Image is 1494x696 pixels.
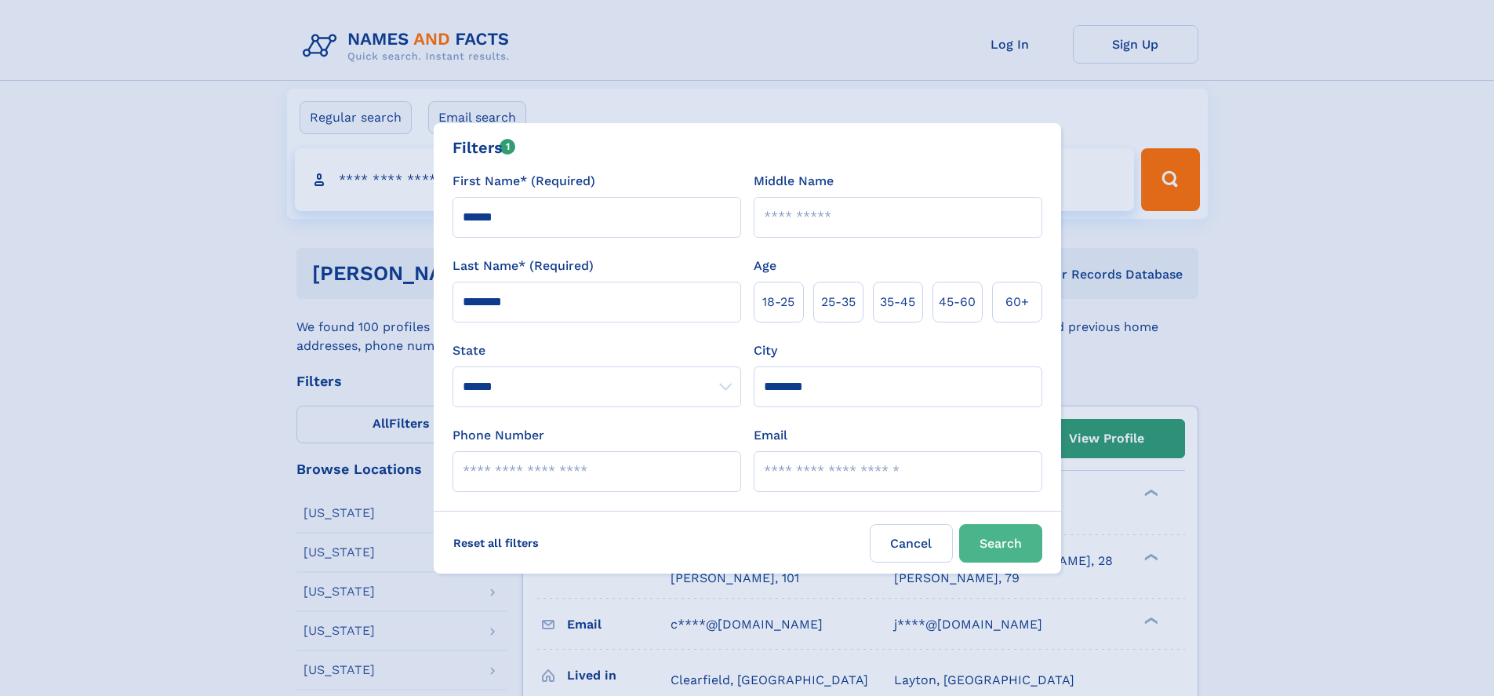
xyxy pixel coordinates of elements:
span: 60+ [1005,293,1029,312]
label: Reset all filters [443,524,549,562]
label: Phone Number [453,426,544,445]
label: First Name* (Required) [453,172,595,191]
label: Age [754,257,776,275]
span: 45‑60 [939,293,976,312]
label: City [754,341,777,360]
span: 18‑25 [762,293,794,312]
label: Middle Name [754,172,834,191]
label: State [453,341,741,360]
div: Filters [453,136,516,159]
button: Search [959,524,1042,563]
label: Cancel [870,524,953,563]
span: 35‑45 [880,293,915,312]
label: Email [754,426,787,445]
span: 25‑35 [821,293,856,312]
label: Last Name* (Required) [453,257,594,275]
